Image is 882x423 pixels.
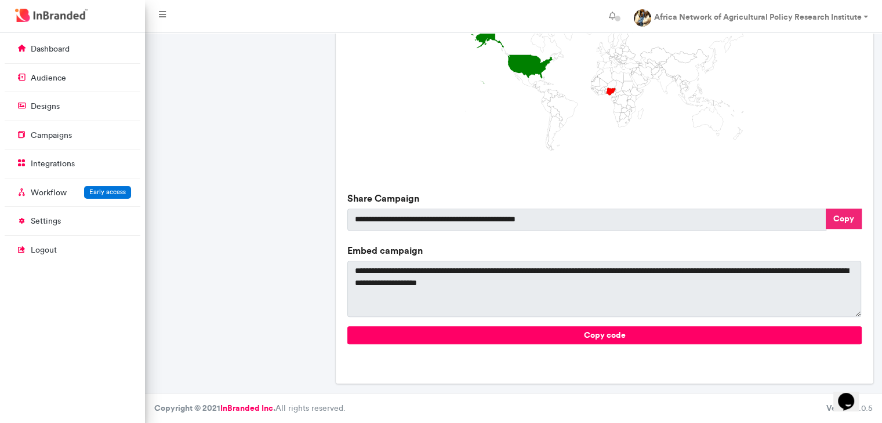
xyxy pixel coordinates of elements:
[5,210,140,232] a: settings
[5,124,140,146] a: campaigns
[347,326,861,344] button: Copy code
[89,188,126,196] span: Early access
[31,245,57,256] p: logout
[31,216,61,227] p: settings
[347,245,861,256] h6: Embed campaign
[154,403,275,413] strong: Copyright © 2021 .
[833,377,870,411] iframe: chat widget
[625,5,877,28] a: Africa Network of Agricultural Policy Research Institute
[31,130,72,141] p: campaigns
[826,403,854,413] b: Version
[5,38,140,60] a: dashboard
[654,12,861,22] strong: Africa Network of Agricultural Policy Research Institute
[5,152,140,174] a: integrations
[634,9,651,27] img: profile dp
[5,181,140,203] a: WorkflowEarly access
[31,101,60,112] p: designs
[220,403,273,413] a: InBranded Inc
[31,158,75,170] p: integrations
[826,403,873,414] div: 3.0.5
[5,95,140,117] a: designs
[826,209,862,229] button: Copy
[31,187,67,199] p: Workflow
[5,67,140,89] a: audience
[12,6,90,25] img: InBranded Logo
[31,72,66,84] p: audience
[347,193,861,204] h6: Share Campaign
[31,43,70,55] p: dashboard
